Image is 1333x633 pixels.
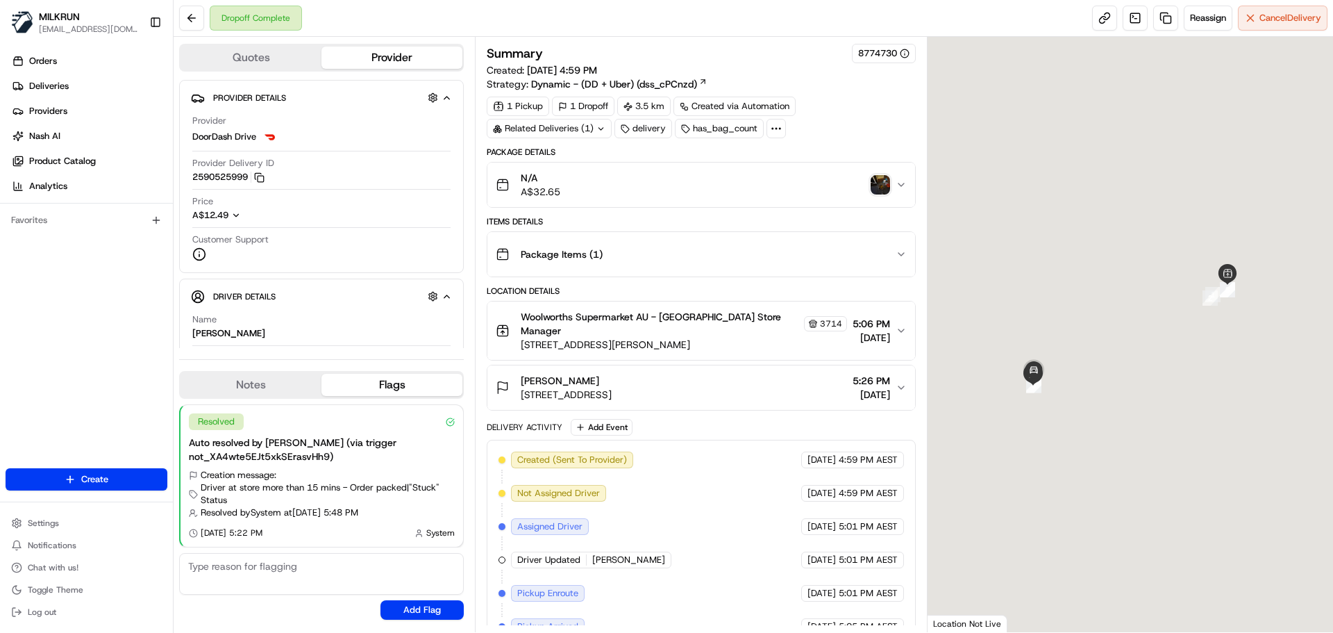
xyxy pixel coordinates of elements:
img: MILKRUN [11,11,33,33]
span: Created: [487,63,597,77]
span: Reassign [1190,12,1226,24]
span: [STREET_ADDRESS] [521,388,612,402]
button: MILKRUNMILKRUN[EMAIL_ADDRESS][DOMAIN_NAME] [6,6,144,39]
span: Pickup Enroute [517,587,578,600]
button: Notifications [6,536,167,555]
button: Provider [321,47,462,69]
span: Created (Sent To Provider) [517,454,627,466]
div: Delivery Activity [487,422,562,433]
a: Providers [6,100,173,122]
span: Settings [28,518,59,529]
a: Orders [6,50,173,72]
span: [DATE] [807,520,836,533]
span: Cancel Delivery [1259,12,1321,24]
span: [PERSON_NAME] [592,554,665,566]
span: 5:26 PM [853,374,890,388]
span: Assigned Driver [517,520,582,533]
span: 5:01 PM AEST [839,520,898,533]
button: Toggle Theme [6,580,167,600]
span: Not Assigned Driver [517,487,600,500]
div: 6 [1220,282,1235,297]
span: DoorDash Drive [192,131,256,143]
a: Deliveries [6,75,173,97]
span: [DATE] [807,587,836,600]
button: Provider Details [191,86,452,109]
span: System [426,527,455,539]
button: Reassign [1184,6,1232,31]
span: A$12.49 [192,209,228,221]
span: Customer Support [192,233,269,246]
span: 3714 [820,318,842,329]
span: Woolworths Supermarket AU - [GEOGRAPHIC_DATA] Store Manager [521,310,800,338]
button: Quotes [181,47,321,69]
span: Create [81,473,108,486]
button: Add Event [571,419,632,436]
a: Nash AI [6,125,173,147]
span: Provider Details [213,92,286,104]
span: [DATE] [807,454,836,466]
span: Package Items ( 1 ) [521,247,603,261]
div: 8 [1026,378,1041,393]
span: Resolved by System [201,507,281,519]
span: Product Catalog [29,155,96,167]
span: at [DATE] 5:48 PM [284,507,358,519]
button: N/AA$32.65photo_proof_of_delivery image [487,163,914,207]
div: 2 [1202,290,1218,306]
button: A$12.49 [192,209,315,222]
span: A$32.65 [521,185,560,199]
button: [EMAIL_ADDRESS][DOMAIN_NAME] [39,24,138,35]
div: Auto resolved by [PERSON_NAME] (via trigger not_XA4wte5EJt5xkSErasvHh9) [189,436,455,463]
span: Driver at store more than 15 mins - Order packed | "Stuck" Status [201,482,455,507]
span: Driver Details [213,291,276,302]
span: Provider Delivery ID [192,157,274,170]
div: Related Deliveries (1) [487,119,612,138]
button: Chat with us! [6,558,167,577]
button: 2590525999 [192,171,265,183]
div: Strategy: [487,77,707,91]
button: MILKRUN [39,10,80,24]
img: doordash_logo_v2.png [262,129,278,145]
span: Orders [29,55,57,67]
span: [DATE] 5:22 PM [201,527,262,539]
span: Name [192,313,217,326]
span: Nash AI [29,130,60,142]
button: Notes [181,374,321,396]
button: photo_proof_of_delivery image [871,175,890,195]
a: Analytics [6,175,173,197]
span: [DATE] [807,487,836,500]
button: Woolworths Supermarket AU - [GEOGRAPHIC_DATA] Store Manager3714[STREET_ADDRESS][PERSON_NAME]5:06 ... [487,302,914,360]
span: N/A [521,171,560,185]
span: 4:59 PM AEST [839,454,898,466]
button: Flags [321,374,462,396]
button: CancelDelivery [1238,6,1327,31]
button: Create [6,468,167,491]
div: 9 [1026,377,1041,393]
span: 4:59 PM AEST [839,487,898,500]
span: Providers [29,105,67,117]
span: Notifications [28,540,76,551]
div: Package Details [487,147,915,158]
span: Analytics [29,180,67,192]
div: Location Not Live [928,615,1007,632]
span: 5:06 PM [853,317,890,331]
button: Add Flag [380,600,464,620]
a: Dynamic - (DD + Uber) (dss_cPCnzd) [531,77,707,91]
a: Created via Automation [673,97,796,116]
button: 8774730 [858,47,909,60]
span: [DATE] [853,388,890,402]
span: Dynamic - (DD + Uber) (dss_cPCnzd) [531,77,697,91]
button: Log out [6,602,167,622]
div: 3.5 km [617,97,671,116]
span: 5:01 PM AEST [839,587,898,600]
div: 1 [1205,287,1221,302]
span: [DATE] [807,620,836,633]
span: Price [192,195,213,208]
h3: Summary [487,47,543,60]
span: Provider [192,115,226,127]
span: [DATE] [853,331,890,345]
span: Deliveries [29,80,69,92]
